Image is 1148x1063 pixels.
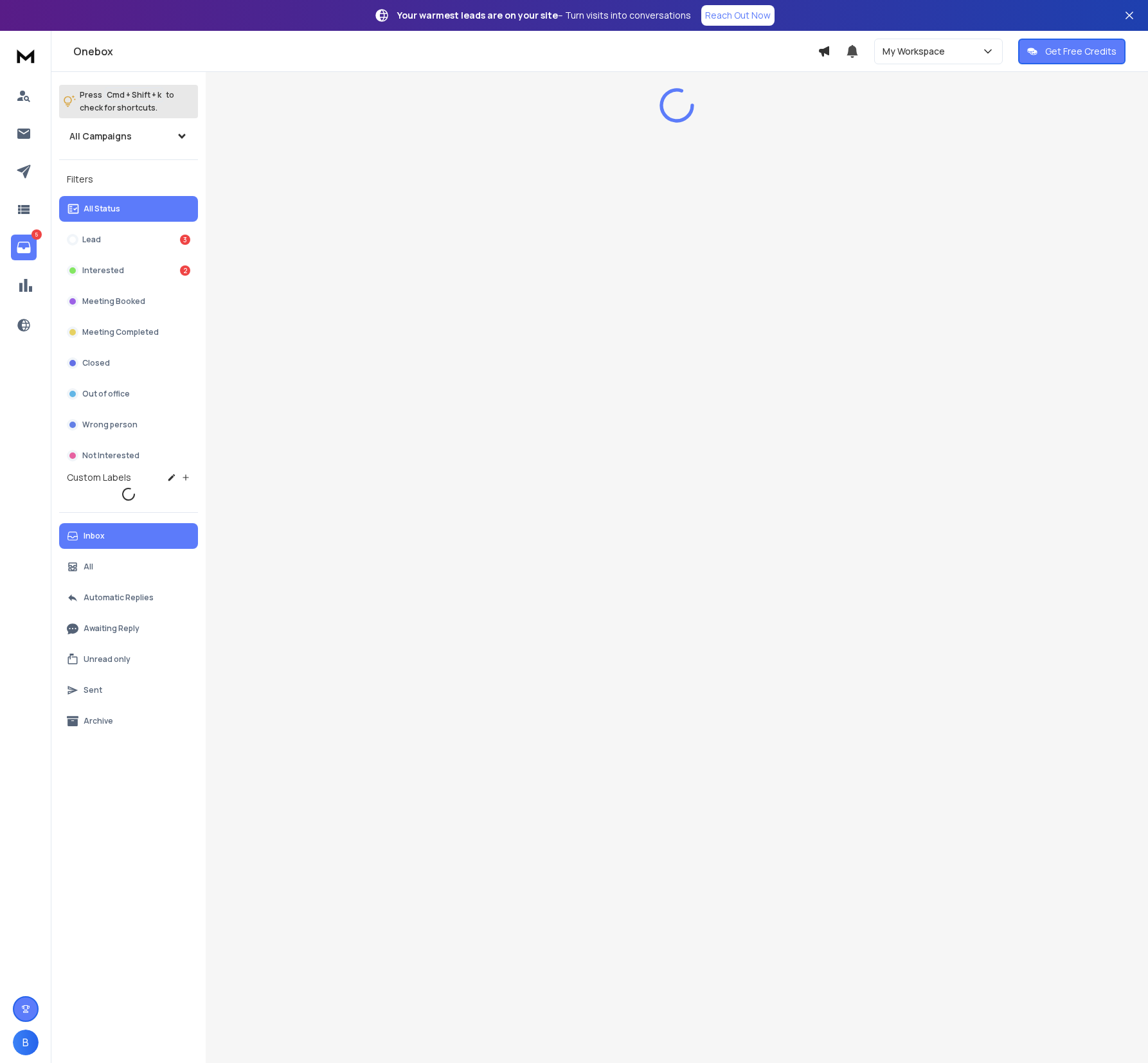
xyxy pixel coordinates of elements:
p: Automatic Replies [84,593,154,603]
p: Interested [82,265,124,276]
button: B [13,1030,39,1055]
p: My Workspace [883,45,950,58]
h3: Filters [59,170,198,188]
p: – Turn visits into conversations [397,9,691,22]
div: 2 [180,265,190,276]
button: Meeting Booked [59,289,198,314]
button: Unread only [59,647,198,672]
p: Not Interested [82,451,139,461]
strong: Your warmest leads are on your site [397,9,558,21]
button: Lead3 [59,227,198,253]
p: Inbox [84,531,105,541]
p: Awaiting Reply [84,623,139,634]
p: Reach Out Now [705,9,771,22]
p: Meeting Completed [82,327,159,337]
button: All Campaigns [59,123,198,149]
h1: All Campaigns [69,130,132,143]
p: All [84,562,93,572]
p: Closed [82,358,110,368]
h3: Custom Labels [67,471,131,484]
p: Wrong person [82,420,138,430]
a: 5 [11,235,37,260]
button: Meeting Completed [59,319,198,345]
img: logo [13,44,39,67]
button: Get Free Credits [1018,39,1126,64]
p: Meeting Booked [82,296,145,307]
p: Lead [82,235,101,245]
button: Closed [59,350,198,376]
p: Archive [84,716,113,726]
p: Unread only [84,654,130,665]
button: Interested2 [59,258,198,283]
div: 3 [180,235,190,245]
p: Sent [84,685,102,695]
button: All [59,554,198,580]
button: Sent [59,677,198,703]
button: Automatic Replies [59,585,198,611]
p: Press to check for shortcuts. [80,89,174,114]
button: Wrong person [59,412,198,438]
button: Out of office [59,381,198,407]
button: Awaiting Reply [59,616,198,641]
h1: Onebox [73,44,818,59]
p: Out of office [82,389,130,399]
button: Archive [59,708,198,734]
span: Cmd + Shift + k [105,87,163,102]
a: Reach Out Now [701,5,775,26]
button: Inbox [59,523,198,549]
p: 5 [31,229,42,240]
p: Get Free Credits [1045,45,1117,58]
button: Not Interested [59,443,198,469]
p: All Status [84,204,120,214]
button: All Status [59,196,198,222]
